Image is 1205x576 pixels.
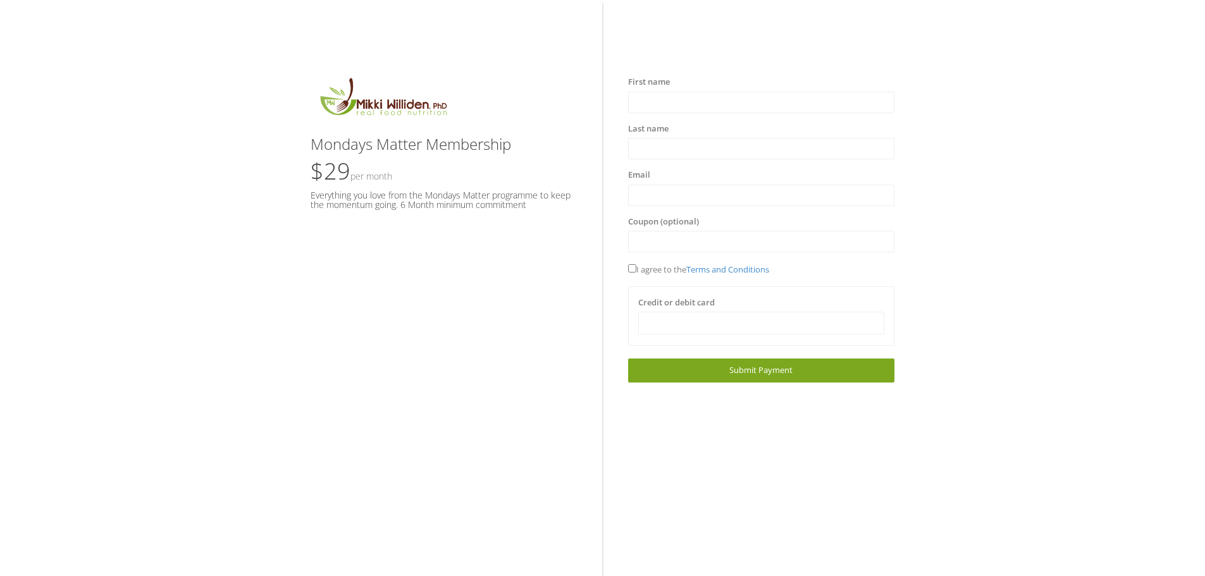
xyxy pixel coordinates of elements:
[628,169,650,181] label: Email
[628,358,894,382] a: Submit Payment
[350,170,392,182] small: Per Month
[311,136,577,152] h3: Mondays Matter Membership
[729,364,793,376] span: Submit Payment
[646,318,876,329] iframe: Secure card payment input frame
[628,76,670,89] label: First name
[628,264,769,275] span: I agree to the
[628,123,669,135] label: Last name
[686,264,769,275] a: Terms and Conditions
[628,216,699,228] label: Coupon (optional)
[311,76,455,123] img: MikkiLogoMain.png
[311,156,392,187] span: $29
[311,190,577,210] h5: Everything you love from the Mondays Matter programme to keep the momentum going. 6 Month minimum...
[638,297,715,309] label: Credit or debit card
